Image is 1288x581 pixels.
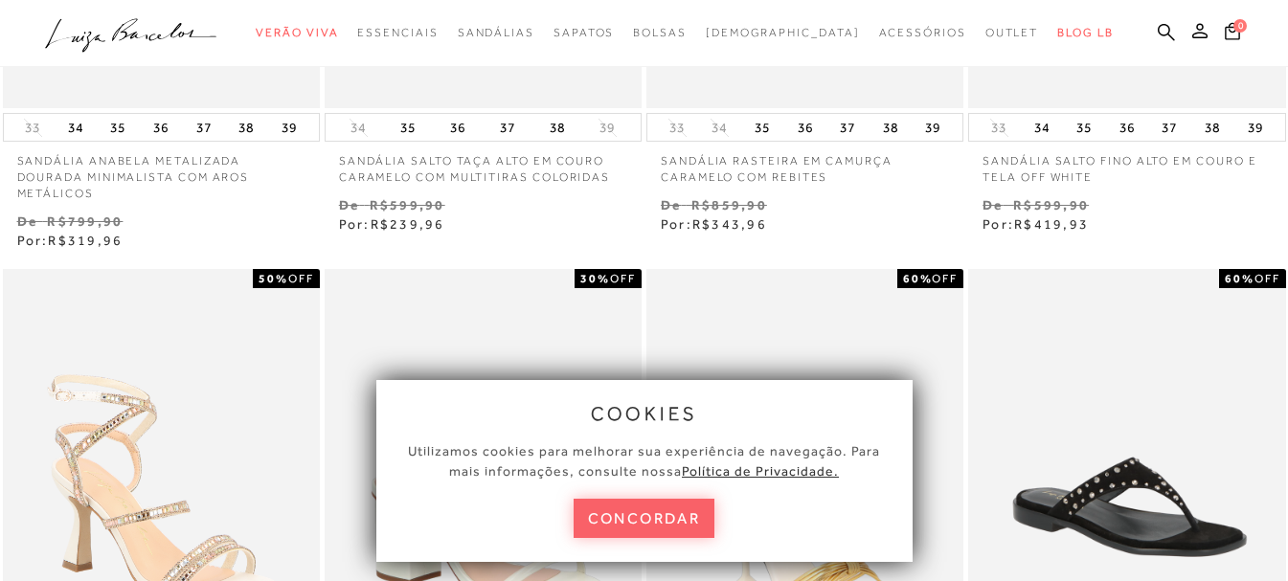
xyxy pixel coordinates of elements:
button: 37 [1156,114,1183,141]
small: De [983,197,1003,212]
button: 36 [147,114,174,141]
a: categoryNavScreenReaderText [985,15,1039,51]
span: BLOG LB [1057,26,1113,39]
a: SANDÁLIA SALTO TAÇA ALTO EM COURO CARAMELO COM MULTITIRAS COLORIDAS [325,142,642,186]
button: 0 [1219,21,1246,47]
span: OFF [288,272,314,285]
button: 38 [233,114,260,141]
span: cookies [591,403,698,424]
button: 35 [395,114,421,141]
a: categoryNavScreenReaderText [554,15,614,51]
span: [DEMOGRAPHIC_DATA] [706,26,860,39]
a: Política de Privacidade. [682,463,839,479]
span: Por: [339,216,445,232]
small: R$799,90 [47,213,123,229]
span: Sapatos [554,26,614,39]
small: R$599,90 [370,197,445,212]
a: categoryNavScreenReaderText [357,15,438,51]
button: concordar [574,499,715,538]
span: Sandálias [458,26,534,39]
button: 35 [104,114,131,141]
span: R$319,96 [48,233,123,248]
button: 35 [749,114,776,141]
button: 36 [1114,114,1141,141]
span: Outlet [985,26,1039,39]
a: noSubCategoriesText [706,15,860,51]
span: Por: [983,216,1089,232]
button: 36 [792,114,819,141]
button: 34 [345,119,372,137]
button: 39 [919,114,946,141]
button: 38 [1199,114,1226,141]
button: 35 [1071,114,1097,141]
a: SANDÁLIA ANABELA METALIZADA DOURADA MINIMALISTA COM AROS METÁLICOS [3,142,320,201]
strong: 60% [1225,272,1254,285]
button: 38 [544,114,571,141]
strong: 60% [903,272,933,285]
small: R$599,90 [1013,197,1089,212]
button: 37 [191,114,217,141]
span: OFF [610,272,636,285]
button: 38 [877,114,904,141]
a: SANDÁLIA RASTEIRA EM CAMURÇA CARAMELO COM REBITES [646,142,963,186]
button: 37 [494,114,521,141]
small: R$859,90 [691,197,767,212]
button: 34 [62,114,89,141]
button: 33 [985,119,1012,137]
button: 37 [834,114,861,141]
small: De [339,197,359,212]
small: De [17,213,37,229]
button: 34 [1028,114,1055,141]
button: 34 [706,119,733,137]
span: 0 [1233,19,1247,33]
span: Por: [17,233,124,248]
span: Utilizamos cookies para melhorar sua experiência de navegação. Para mais informações, consulte nossa [408,443,880,479]
span: OFF [932,272,958,285]
button: 39 [594,119,621,137]
strong: 30% [580,272,610,285]
button: 39 [1242,114,1269,141]
span: OFF [1254,272,1280,285]
span: R$343,96 [692,216,767,232]
small: De [661,197,681,212]
button: 36 [444,114,471,141]
strong: 50% [259,272,288,285]
a: categoryNavScreenReaderText [879,15,966,51]
span: R$239,96 [371,216,445,232]
span: R$419,93 [1014,216,1089,232]
span: Bolsas [633,26,687,39]
a: categoryNavScreenReaderText [458,15,534,51]
button: 33 [19,119,46,137]
button: 39 [276,114,303,141]
span: Verão Viva [256,26,338,39]
button: 33 [664,119,690,137]
span: Por: [661,216,767,232]
a: categoryNavScreenReaderText [633,15,687,51]
a: SANDÁLIA SALTO FINO ALTO EM COURO E TELA OFF WHITE [968,142,1285,186]
span: Acessórios [879,26,966,39]
a: categoryNavScreenReaderText [256,15,338,51]
a: BLOG LB [1057,15,1113,51]
span: Essenciais [357,26,438,39]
